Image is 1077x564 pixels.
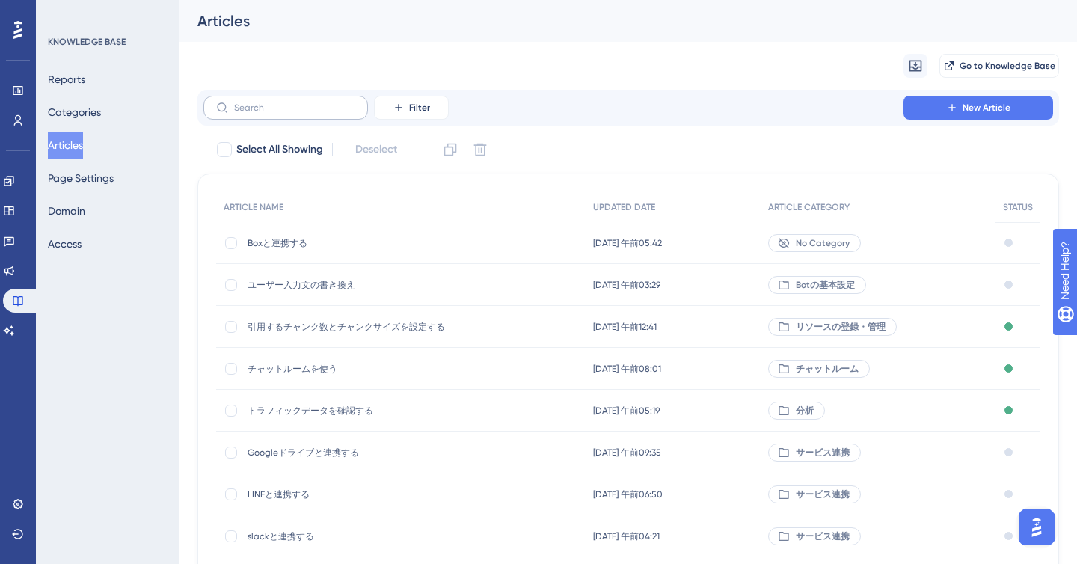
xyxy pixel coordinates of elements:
[248,363,487,375] span: チャットルームを使う
[768,201,850,213] span: ARTICLE CATEGORY
[35,4,93,22] span: Need Help?
[48,230,82,257] button: Access
[593,279,660,291] span: [DATE] 午前03:29
[374,96,449,120] button: Filter
[409,102,430,114] span: Filter
[796,363,859,375] span: チャットルーム
[197,10,1022,31] div: Articles
[593,530,660,542] span: [DATE] 午前04:21
[248,405,487,417] span: トラフィックデータを確認する
[796,237,850,249] span: No Category
[963,102,1010,114] span: New Article
[342,136,411,163] button: Deselect
[48,36,126,48] div: KNOWLEDGE BASE
[939,54,1059,78] button: Go to Knowledge Base
[960,60,1055,72] span: Go to Knowledge Base
[248,279,487,291] span: ユーザー入力文の書き換え
[224,201,283,213] span: ARTICLE NAME
[248,530,487,542] span: slackと連携する
[248,488,487,500] span: LINEと連携する
[796,321,886,333] span: リソースの登録・管理
[48,165,114,191] button: Page Settings
[48,99,101,126] button: Categories
[1014,505,1059,550] iframe: UserGuiding AI Assistant Launcher
[248,237,487,249] span: Boxと連携する
[48,66,85,93] button: Reports
[796,279,855,291] span: Botの基本設定
[48,197,85,224] button: Domain
[903,96,1053,120] button: New Article
[593,363,661,375] span: [DATE] 午前08:01
[248,321,487,333] span: 引用するチャンク数とチャンクサイズを設定する
[234,102,355,113] input: Search
[236,141,323,159] span: Select All Showing
[48,132,83,159] button: Articles
[796,530,850,542] span: サービス連携
[355,141,397,159] span: Deselect
[796,488,850,500] span: サービス連携
[593,405,660,417] span: [DATE] 午前05:19
[593,237,662,249] span: [DATE] 午前05:42
[796,447,850,459] span: サービス連携
[248,447,487,459] span: Googleドライブと連携する
[1003,201,1033,213] span: STATUS
[593,488,663,500] span: [DATE] 午前06:50
[593,447,661,459] span: [DATE] 午前09:35
[593,201,655,213] span: UPDATED DATE
[796,405,814,417] span: 分析
[593,321,657,333] span: [DATE] 午前12:41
